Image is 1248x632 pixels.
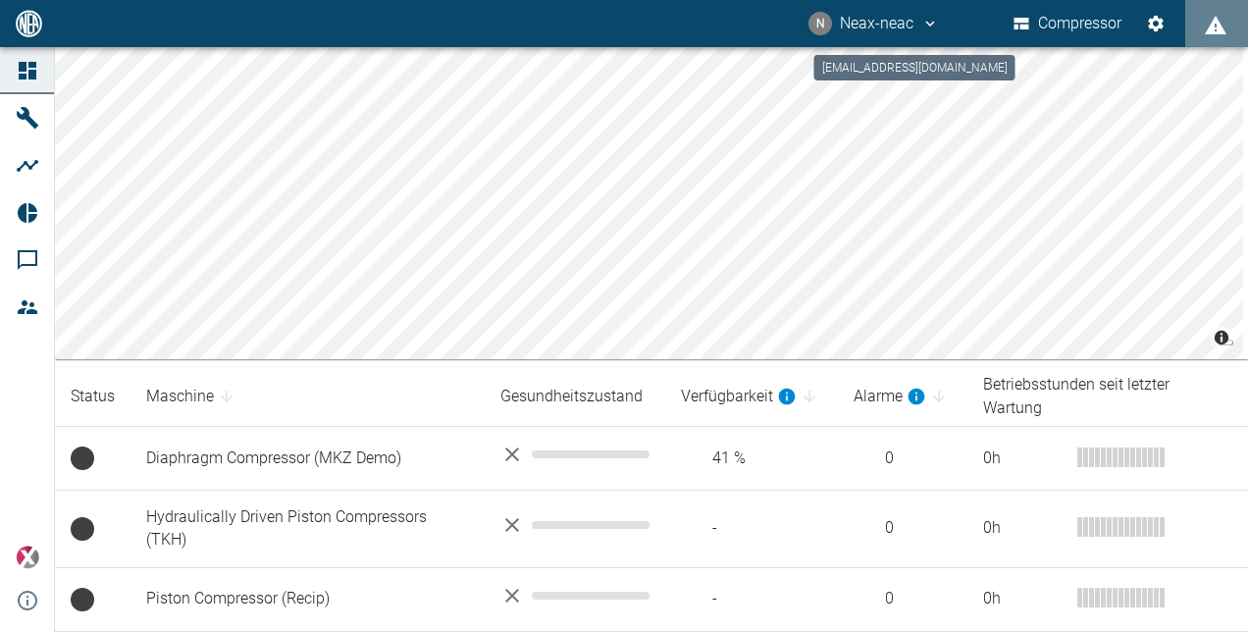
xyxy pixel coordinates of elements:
div: [EMAIL_ADDRESS][DOMAIN_NAME] [814,55,1015,80]
span: Keine Daten [71,447,94,470]
th: Status [55,367,130,427]
button: Einstellungen [1138,6,1173,41]
td: Piston Compressor (Recip) [130,567,485,631]
span: - [681,517,822,540]
td: Diaphragm Compressor (MKZ Demo) [130,427,485,491]
th: Gesundheitszustand [485,367,665,427]
img: Xplore Logo [16,546,39,569]
span: 0 [854,448,952,470]
div: N [808,12,832,35]
button: neax-neac@web.de [806,6,942,41]
div: No data [500,513,650,537]
img: logo [14,10,44,36]
span: Keine Daten [71,588,94,611]
div: 0 h [983,448,1062,470]
span: Keine Daten [71,517,94,541]
span: - [681,588,822,610]
div: berechnet für die letzten 7 Tage [681,385,797,408]
span: 0 [854,588,952,610]
span: 0 [854,517,952,540]
div: No data [500,584,650,607]
span: Maschine [146,385,239,408]
div: 0 h [983,517,1062,540]
td: Hydraulically Driven Piston Compressors (TKH) [130,491,485,568]
th: Betriebsstunden seit letzter Wartung [967,367,1248,427]
span: 41 % [681,448,822,470]
div: No data [500,443,650,466]
button: Compressor [1010,6,1126,41]
div: 0 h [983,588,1062,610]
div: berechnet für die letzten 7 Tage [854,385,926,408]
